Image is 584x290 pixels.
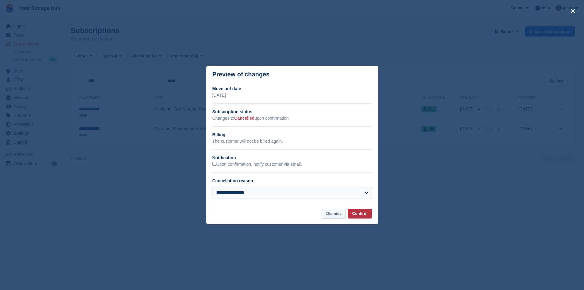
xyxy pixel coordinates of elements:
[568,6,578,16] button: close
[212,86,372,92] h2: Move out date
[212,155,372,161] h2: Notification
[322,209,346,219] button: Dismiss
[348,209,372,219] button: Confirm
[212,109,372,115] h2: Subscription status
[212,178,253,183] label: Cancellation reason
[212,138,372,145] p: The customer will not be billed again.
[212,162,302,167] label: Upon confirmation, notify customer via email.
[212,71,270,78] p: Preview of changes
[212,132,372,138] h2: Billing
[212,115,372,122] p: Changes to upon confirmation.
[212,92,372,99] p: [DATE]
[234,116,254,121] span: Cancelled
[212,162,216,166] input: Upon confirmation, notify customer via email.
